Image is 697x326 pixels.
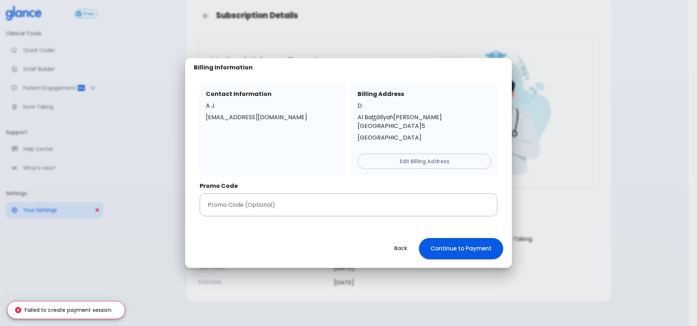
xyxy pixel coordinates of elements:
button: Continue to Payment [419,238,503,259]
h2: Billing Information [194,64,253,71]
p: Al Baţţālīyah [PERSON_NAME][GEOGRAPHIC_DATA] 5 [358,113,491,130]
h6: Contact Information [206,89,339,99]
button: Back [386,241,416,256]
div: Failed to create payment session [15,303,111,317]
h6: Promo Code [200,181,497,191]
p: A J [206,101,339,110]
p: D [358,101,491,110]
button: Edit Billing Address [358,154,491,169]
p: [EMAIL_ADDRESS][DOMAIN_NAME] [206,113,339,122]
h6: Billing Address [358,89,491,99]
p: [GEOGRAPHIC_DATA] [358,133,491,142]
